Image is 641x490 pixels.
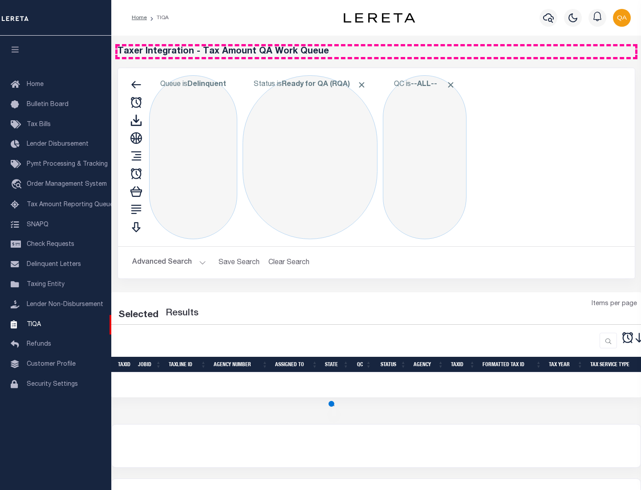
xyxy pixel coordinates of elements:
[210,357,272,372] th: Agency Number
[410,357,447,372] th: Agency
[27,122,51,128] span: Tax Bills
[592,299,637,309] span: Items per page
[321,357,353,372] th: State
[613,9,631,27] img: svg+xml;base64,PHN2ZyB4bWxucz0iaHR0cDovL3d3dy53My5vcmcvMjAwMC9zdmciIHBvaW50ZXItZXZlbnRzPSJub25lIi...
[27,141,89,147] span: Lender Disbursement
[479,357,545,372] th: Formatted Tax ID
[357,80,366,90] span: Click to Remove
[545,357,587,372] th: Tax Year
[27,261,81,268] span: Delinquent Letters
[132,15,147,20] a: Home
[27,241,74,248] span: Check Requests
[27,302,103,308] span: Lender Non-Disbursement
[213,254,265,271] button: Save Search
[27,181,107,188] span: Order Management System
[27,82,44,88] span: Home
[446,80,455,90] span: Click to Remove
[114,357,134,372] th: TaxID
[27,381,78,388] span: Security Settings
[166,306,199,321] label: Results
[147,14,169,22] li: TIQA
[282,81,366,88] b: Ready for QA (RQA)
[344,13,415,23] img: logo-dark.svg
[132,254,206,271] button: Advanced Search
[27,102,69,108] span: Bulletin Board
[272,357,321,372] th: Assigned To
[165,357,210,372] th: TaxLine ID
[27,321,41,327] span: TIQA
[27,282,65,288] span: Taxing Entity
[27,161,108,167] span: Pymt Processing & Tracking
[27,202,114,208] span: Tax Amount Reporting Queue
[27,341,51,347] span: Refunds
[411,81,437,88] b: --ALL--
[134,357,165,372] th: JobID
[27,221,49,228] span: SNAPQ
[11,179,25,191] i: travel_explore
[118,46,635,57] h5: Taxer Integration - Tax Amount QA Work Queue
[118,308,158,323] div: Selected
[187,81,226,88] b: Delinquent
[265,254,313,271] button: Clear Search
[149,75,237,239] div: Click to Edit
[383,75,467,239] div: Click to Edit
[447,357,479,372] th: TaxID
[375,357,410,372] th: Status
[243,75,377,239] div: Click to Edit
[353,357,375,372] th: QC
[27,361,76,367] span: Customer Profile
